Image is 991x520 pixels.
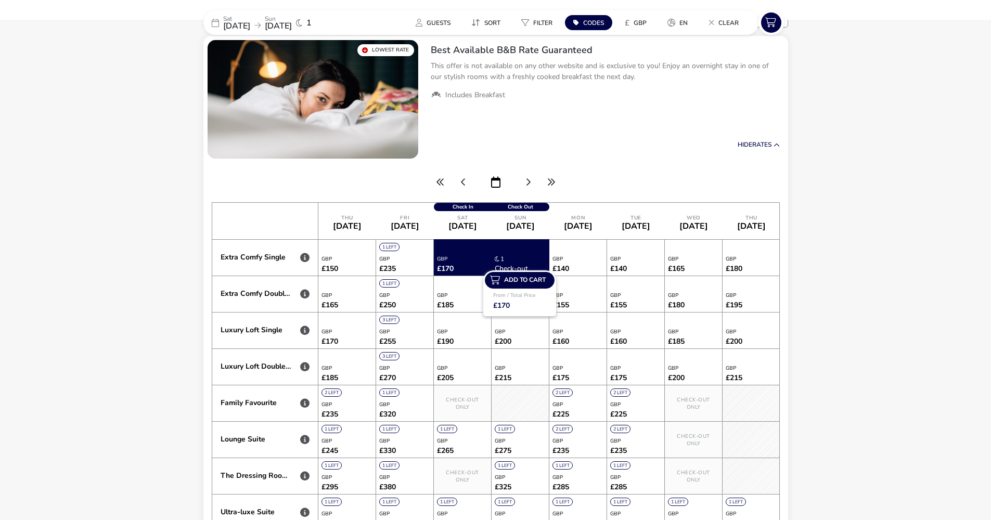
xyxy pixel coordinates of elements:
[265,16,292,22] p: Sun
[427,19,451,27] span: Guests
[221,399,292,408] div: Family Favourite
[565,15,616,30] naf-pibe-menu-bar-item: Codes
[500,222,541,230] div: [DATE]
[738,140,752,149] span: Hide
[616,15,659,30] naf-pibe-menu-bar-item: £GBP
[673,222,714,230] div: [DATE]
[625,18,629,28] i: £
[407,15,459,30] button: Guests
[513,15,565,30] naf-pibe-menu-bar-item: Filter
[221,253,292,262] div: Extra Comfy Single
[533,19,552,27] span: Filter
[484,19,500,27] span: Sort
[558,215,599,220] div: Mon
[306,19,312,27] span: 1
[634,19,647,27] span: GBP
[384,215,426,220] div: Fri
[731,222,772,230] div: [DATE]
[221,472,292,480] div: The Dressing Room Suite
[223,16,250,22] p: Sat
[700,15,747,30] button: Clear
[463,15,509,30] button: Sort
[700,15,751,30] naf-pibe-menu-bar-item: Clear
[615,222,657,230] div: [DATE]
[558,222,599,230] div: [DATE]
[565,15,612,30] button: Codes
[679,19,688,27] span: en
[718,19,739,27] span: Clear
[442,215,483,220] div: Sat
[431,60,780,82] p: This offer is not available on any other website and is exclusive to you! Enjoy an overnight stay...
[616,15,655,30] button: £GBP
[583,19,604,27] span: Codes
[327,215,368,220] div: Thu
[615,215,657,220] div: Tue
[407,15,463,30] naf-pibe-menu-bar-item: Guests
[434,203,492,211] div: Check In
[208,40,418,159] swiper-slide: 1 / 1
[445,90,505,100] span: Includes Breakfast
[659,15,696,30] button: en
[499,277,549,283] span: Add to cart
[485,272,555,289] button: Add to cart
[731,215,772,220] div: Thu
[221,326,292,335] div: Luxury Loft Single
[265,20,292,32] span: [DATE]
[659,15,700,30] naf-pibe-menu-bar-item: en
[513,15,561,30] button: Filter
[738,141,780,148] button: HideRates
[221,435,292,444] div: Lounge Suite
[485,302,555,314] div: £170
[442,222,483,230] div: [DATE]
[485,289,555,302] div: From / Total Price
[463,15,513,30] naf-pibe-menu-bar-item: Sort
[384,222,426,230] div: [DATE]
[422,36,788,109] div: Best Available B&B Rate GuaranteedThis offer is not available on any other website and is exclusi...
[221,362,292,371] div: Luxury Loft Double Room
[221,290,292,298] div: Extra Comfy Double Room
[431,44,780,56] h2: Best Available B&B Rate Guaranteed
[221,508,292,517] div: Ultra-luxe Suite
[492,203,549,211] div: Check Out
[673,215,714,220] div: Wed
[500,215,541,220] div: Sun
[357,44,414,56] div: Lowest Rate
[203,10,359,35] div: Sat[DATE]Sun[DATE]1
[223,20,250,32] span: [DATE]
[327,222,368,230] div: [DATE]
